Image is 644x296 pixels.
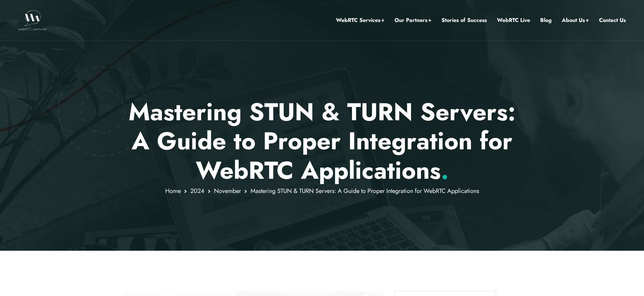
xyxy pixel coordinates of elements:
a: Blog [540,16,552,25]
span: . [441,153,449,188]
a: WebRTC Services [336,16,384,25]
img: WebRTC.ventures [18,10,47,30]
a: November [214,187,241,195]
a: 2024 [190,187,205,195]
a: Stories of Success [442,16,487,25]
h1: Mastering STUN & TURN Servers: A Guide to Proper Integration for WebRTC Applications [124,97,520,185]
a: Our Partners [395,16,431,25]
span: Mastering STUN & TURN Servers: A Guide to Proper Integration for WebRTC Applications [251,187,479,195]
a: Contact Us [599,16,626,25]
a: About Us [562,16,589,25]
a: WebRTC Live [497,16,530,25]
a: Home [165,187,181,195]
